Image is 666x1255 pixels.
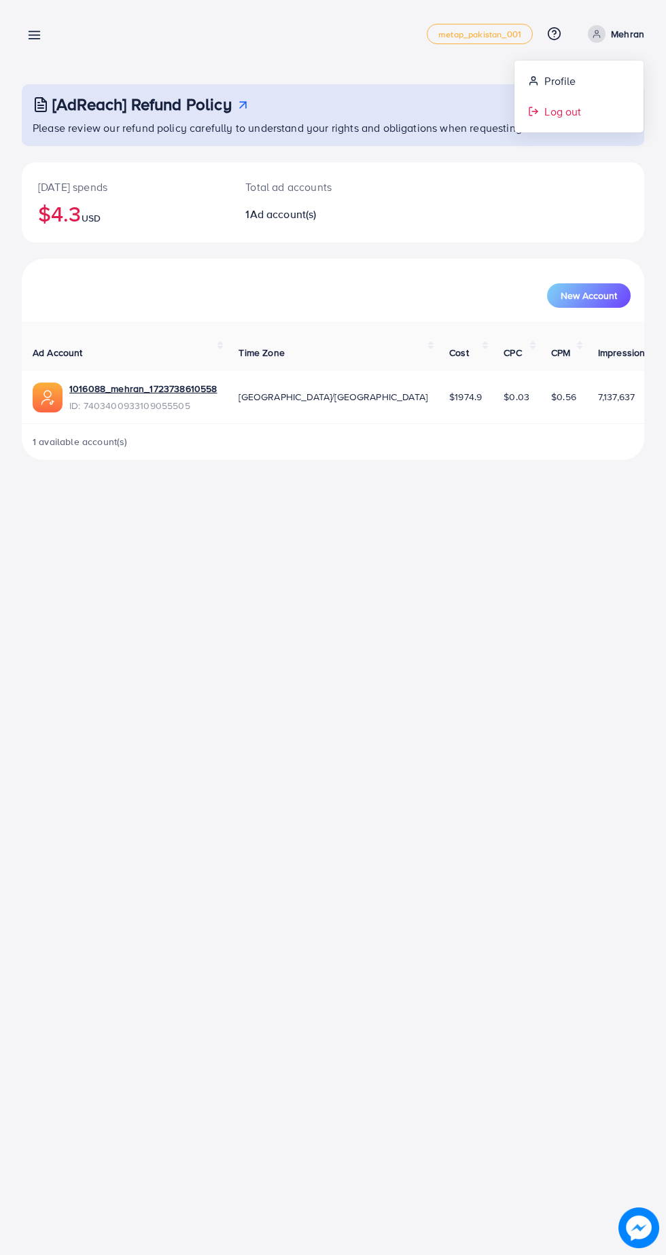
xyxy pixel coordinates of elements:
[544,73,576,89] span: Profile
[547,283,631,308] button: New Account
[551,390,576,404] span: $0.56
[514,60,644,133] ul: Mehran
[38,200,213,226] h2: $4.3
[239,390,427,404] span: [GEOGRAPHIC_DATA]/[GEOGRAPHIC_DATA]
[619,1208,659,1248] img: image
[598,346,646,359] span: Impression
[438,30,521,39] span: metap_pakistan_001
[449,390,482,404] span: $1974.9
[239,346,284,359] span: Time Zone
[33,435,128,448] span: 1 available account(s)
[582,25,644,43] a: Mehran
[82,211,101,225] span: USD
[449,346,469,359] span: Cost
[245,208,368,221] h2: 1
[33,120,636,136] p: Please review our refund policy carefully to understand your rights and obligations when requesti...
[69,399,217,412] span: ID: 7403400933109055505
[250,207,317,222] span: Ad account(s)
[544,103,581,120] span: Log out
[551,346,570,359] span: CPM
[598,390,635,404] span: 7,137,637
[427,24,533,44] a: metap_pakistan_001
[33,383,63,412] img: ic-ads-acc.e4c84228.svg
[504,390,529,404] span: $0.03
[504,346,521,359] span: CPC
[38,179,213,195] p: [DATE] spends
[69,382,217,395] a: 1016088_mehran_1723738610558
[52,94,232,114] h3: [AdReach] Refund Policy
[611,26,644,42] p: Mehran
[33,346,83,359] span: Ad Account
[245,179,368,195] p: Total ad accounts
[561,291,617,300] span: New Account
